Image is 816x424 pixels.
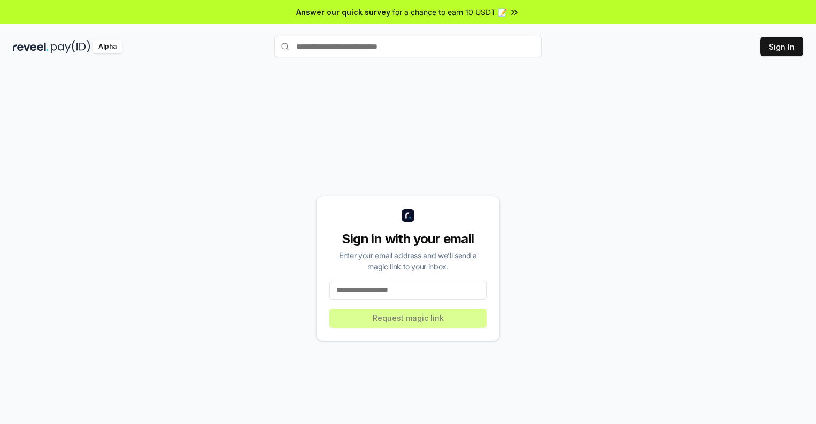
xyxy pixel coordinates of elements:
[760,37,803,56] button: Sign In
[402,209,414,222] img: logo_small
[296,6,390,18] span: Answer our quick survey
[329,230,487,248] div: Sign in with your email
[51,40,90,53] img: pay_id
[93,40,122,53] div: Alpha
[392,6,507,18] span: for a chance to earn 10 USDT 📝
[13,40,49,53] img: reveel_dark
[329,250,487,272] div: Enter your email address and we’ll send a magic link to your inbox.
